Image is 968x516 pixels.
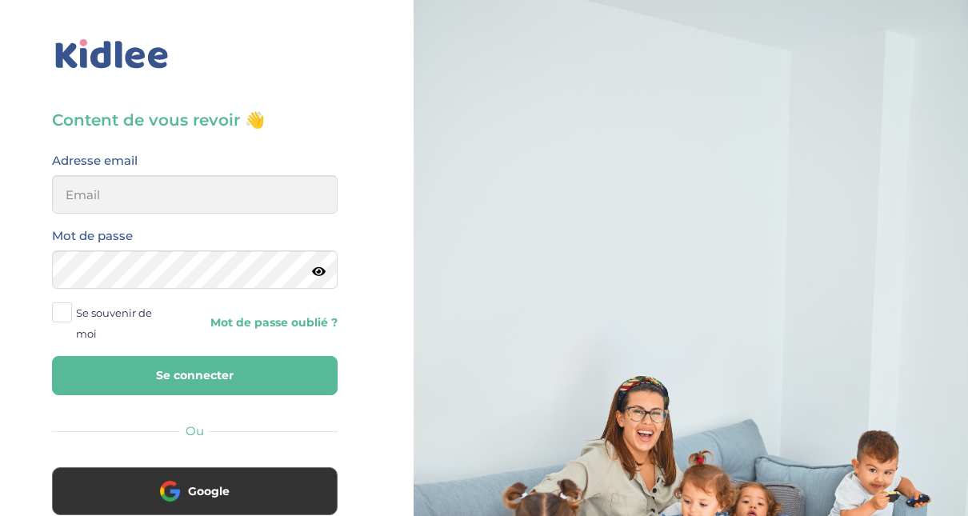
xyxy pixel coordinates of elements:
label: Mot de passe [52,226,133,246]
button: Se connecter [52,356,338,395]
a: Google [52,494,338,510]
h3: Content de vous revoir 👋 [52,109,338,131]
span: Ou [186,423,204,438]
button: Google [52,467,338,515]
a: Mot de passe oublié ? [206,315,337,330]
input: Email [52,175,338,214]
label: Adresse email [52,150,138,171]
span: Se souvenir de moi [76,302,170,344]
span: Google [188,483,230,499]
img: google.png [160,481,180,501]
img: logo_kidlee_bleu [52,36,172,73]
